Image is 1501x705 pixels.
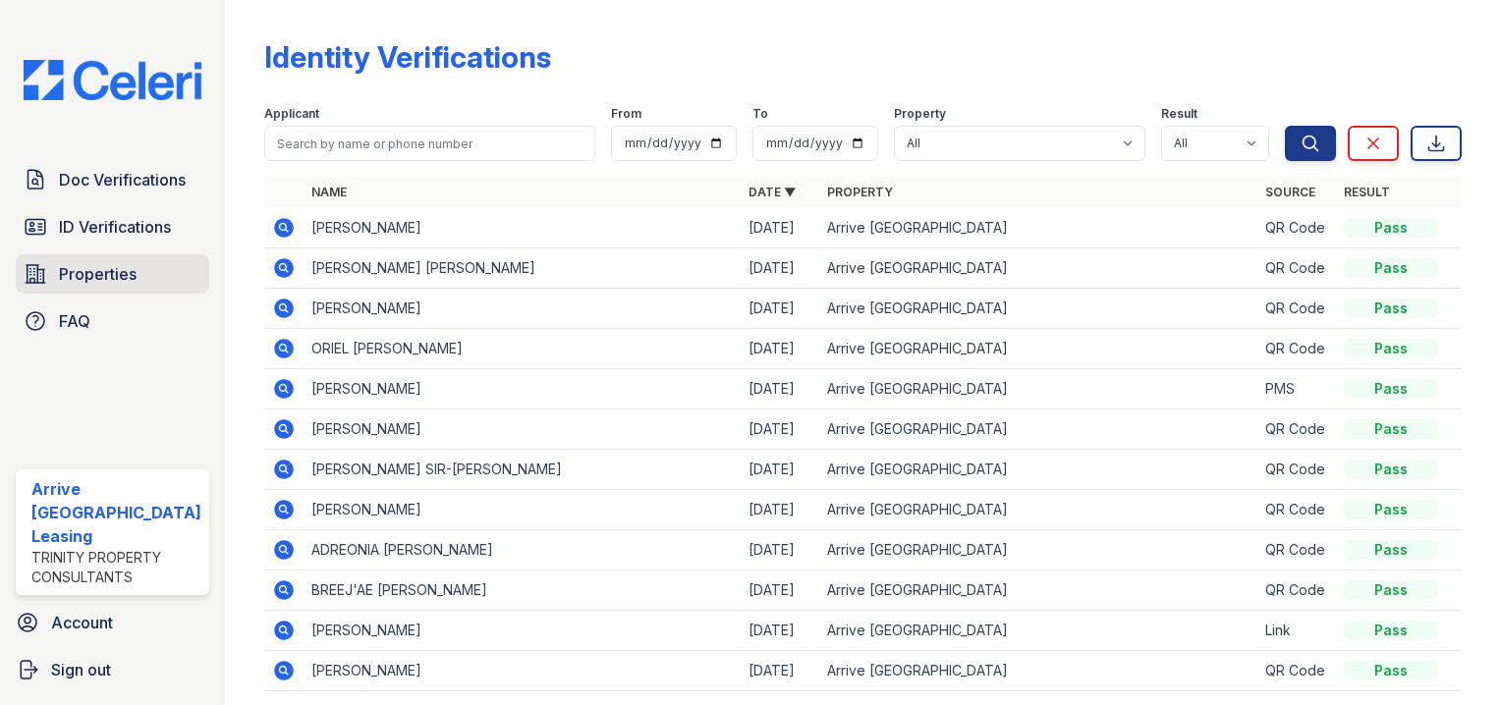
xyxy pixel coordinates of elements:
div: Pass [1344,580,1438,600]
td: [DATE] [741,530,819,570]
div: Pass [1344,258,1438,278]
a: Properties [16,254,209,294]
div: Pass [1344,621,1438,640]
td: Arrive [GEOGRAPHIC_DATA] [819,611,1257,651]
td: [DATE] [741,409,819,450]
a: Doc Verifications [16,160,209,199]
td: Arrive [GEOGRAPHIC_DATA] [819,490,1257,530]
div: Pass [1344,419,1438,439]
td: [PERSON_NAME] [304,369,742,409]
span: Properties [59,262,137,286]
span: Account [51,611,113,634]
a: Property [827,185,893,199]
div: Pass [1344,339,1438,358]
td: PMS [1257,369,1336,409]
td: Arrive [GEOGRAPHIC_DATA] [819,329,1257,369]
td: QR Code [1257,409,1336,450]
td: QR Code [1257,490,1336,530]
td: [PERSON_NAME] [304,409,742,450]
span: Doc Verifications [59,168,186,191]
td: ORIEL [PERSON_NAME] [304,329,742,369]
div: Pass [1344,460,1438,479]
input: Search by name or phone number [264,126,595,161]
div: Pass [1344,540,1438,560]
a: ID Verifications [16,207,209,246]
td: BREEJ'AE [PERSON_NAME] [304,570,742,611]
td: Arrive [GEOGRAPHIC_DATA] [819,248,1257,289]
a: FAQ [16,301,209,341]
td: QR Code [1257,530,1336,570]
td: [DATE] [741,329,819,369]
td: [DATE] [741,248,819,289]
td: [DATE] [741,651,819,691]
img: CE_Logo_Blue-a8612792a0a2168367f1c8372b55b34899dd931a85d93a1a3d3e32e68fde9ad4.png [8,60,217,100]
div: Arrive [GEOGRAPHIC_DATA] Leasing [31,477,201,548]
label: To [752,106,768,122]
td: [DATE] [741,369,819,409]
td: Arrive [GEOGRAPHIC_DATA] [819,409,1257,450]
td: QR Code [1257,289,1336,329]
td: [PERSON_NAME] [304,289,742,329]
a: Date ▼ [749,185,796,199]
td: Arrive [GEOGRAPHIC_DATA] [819,369,1257,409]
div: Pass [1344,218,1438,238]
td: QR Code [1257,208,1336,248]
span: ID Verifications [59,215,171,239]
div: Identity Verifications [264,39,551,75]
label: Property [894,106,946,122]
div: Pass [1344,379,1438,399]
div: Pass [1344,298,1438,318]
td: [DATE] [741,570,819,611]
div: Trinity Property Consultants [31,548,201,587]
div: Pass [1344,661,1438,680]
td: Arrive [GEOGRAPHIC_DATA] [819,570,1257,611]
td: QR Code [1257,651,1336,691]
td: [PERSON_NAME] [304,490,742,530]
a: Sign out [8,650,217,689]
td: Arrive [GEOGRAPHIC_DATA] [819,530,1257,570]
td: [DATE] [741,208,819,248]
a: Name [311,185,347,199]
a: Account [8,603,217,642]
td: [PERSON_NAME] SIR-[PERSON_NAME] [304,450,742,490]
a: Result [1344,185,1390,199]
td: Arrive [GEOGRAPHIC_DATA] [819,450,1257,490]
td: [PERSON_NAME] [304,208,742,248]
span: FAQ [59,309,90,333]
td: [DATE] [741,289,819,329]
td: [DATE] [741,611,819,651]
td: ADREONIA [PERSON_NAME] [304,530,742,570]
label: Result [1161,106,1197,122]
div: Pass [1344,500,1438,519]
td: [PERSON_NAME] [304,611,742,651]
td: Link [1257,611,1336,651]
td: Arrive [GEOGRAPHIC_DATA] [819,651,1257,691]
td: [PERSON_NAME] [304,651,742,691]
td: QR Code [1257,248,1336,289]
td: [PERSON_NAME] [PERSON_NAME] [304,248,742,289]
td: [DATE] [741,450,819,490]
td: [DATE] [741,490,819,530]
td: QR Code [1257,329,1336,369]
span: Sign out [51,658,111,681]
td: Arrive [GEOGRAPHIC_DATA] [819,208,1257,248]
td: QR Code [1257,450,1336,490]
a: Source [1265,185,1315,199]
td: Arrive [GEOGRAPHIC_DATA] [819,289,1257,329]
label: From [611,106,641,122]
td: QR Code [1257,570,1336,611]
label: Applicant [264,106,319,122]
